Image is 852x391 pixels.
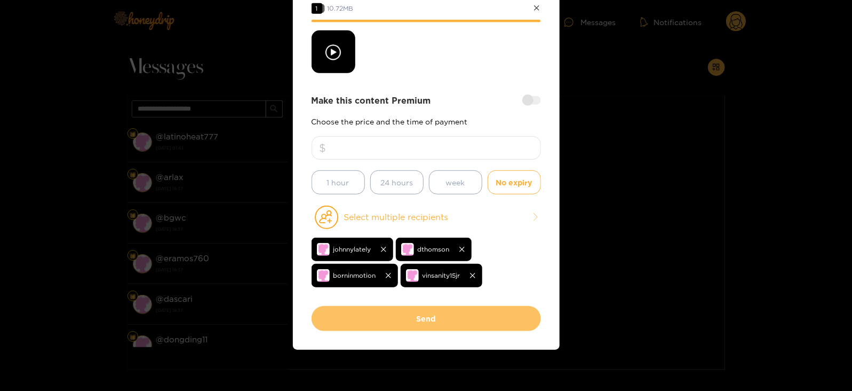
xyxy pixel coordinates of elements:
button: week [429,170,482,194]
span: 1 hour [327,176,349,189]
strong: Make this content Premium [312,95,431,107]
span: vinsanity15jr [423,269,460,281]
button: 24 hours [370,170,424,194]
span: week [446,176,465,189]
button: No expiry [488,170,541,194]
img: no-avatar.png [317,269,330,282]
img: no-avatar.png [406,269,419,282]
button: Select multiple recipients [312,205,541,230]
span: dthomson [418,243,450,255]
span: 10.72 MB [328,5,354,12]
button: Send [312,306,541,331]
button: 1 hour [312,170,365,194]
span: 24 hours [380,176,413,189]
img: no-avatar.png [401,243,414,256]
span: 1 [312,3,322,14]
span: No expiry [496,176,532,189]
span: johnnylately [333,243,371,255]
span: borninmotion [333,269,376,281]
img: no-avatar.png [317,243,330,256]
p: Choose the price and the time of payment [312,118,541,126]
